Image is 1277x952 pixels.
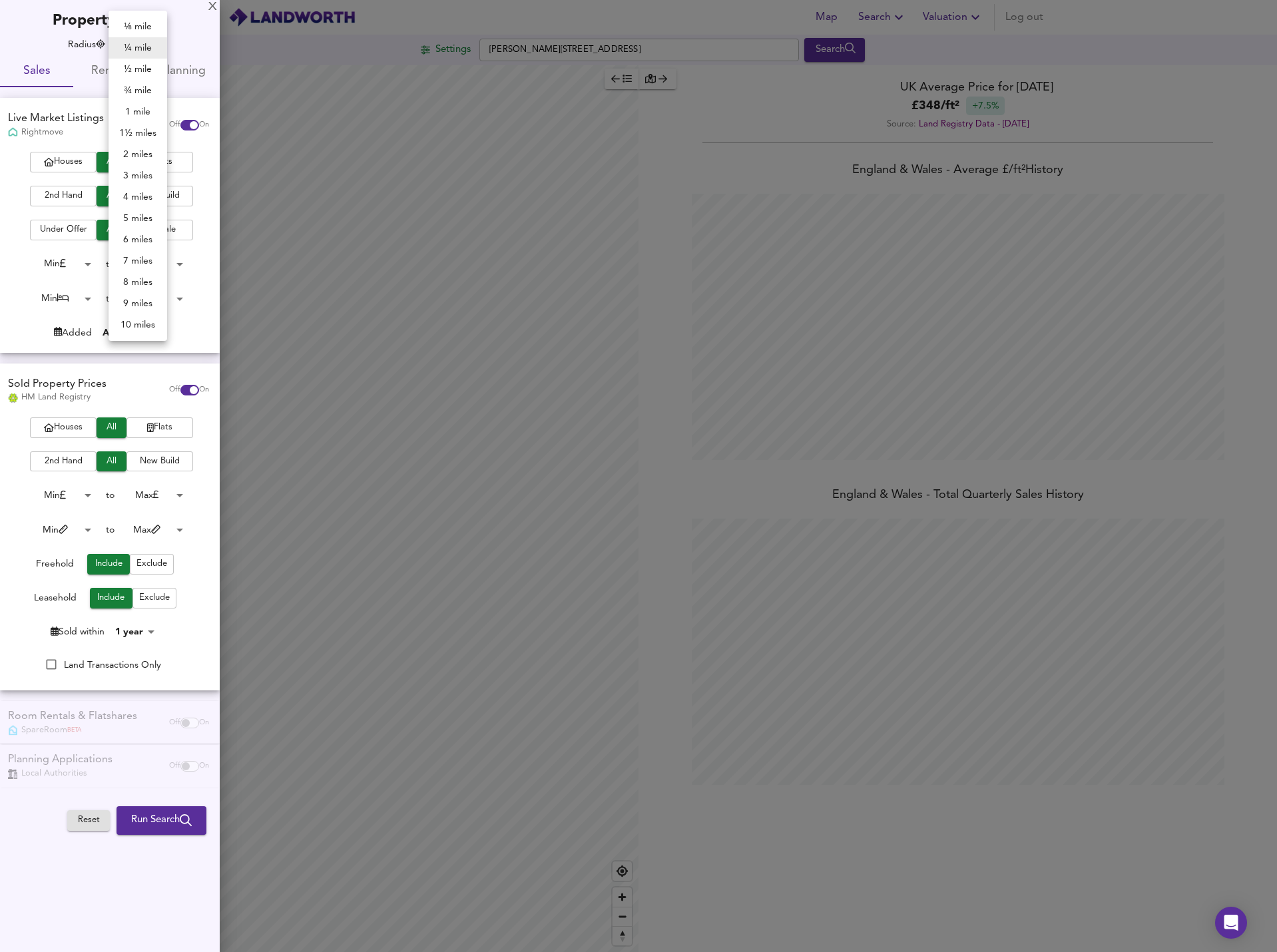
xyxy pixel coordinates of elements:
[109,122,167,144] li: 1½ miles
[109,229,167,250] li: 6 miles
[109,59,167,80] li: ½ mile
[109,272,167,293] li: 8 miles
[109,101,167,122] li: 1 mile
[109,16,167,37] li: ⅛ mile
[109,165,167,186] li: 3 miles
[109,314,167,336] li: 10 miles
[109,37,167,59] li: ¼ mile
[109,144,167,165] li: 2 miles
[109,208,167,229] li: 5 miles
[109,80,167,101] li: ¾ mile
[109,186,167,208] li: 4 miles
[109,293,167,314] li: 9 miles
[109,250,167,272] li: 7 miles
[1215,907,1247,939] div: Open Intercom Messenger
